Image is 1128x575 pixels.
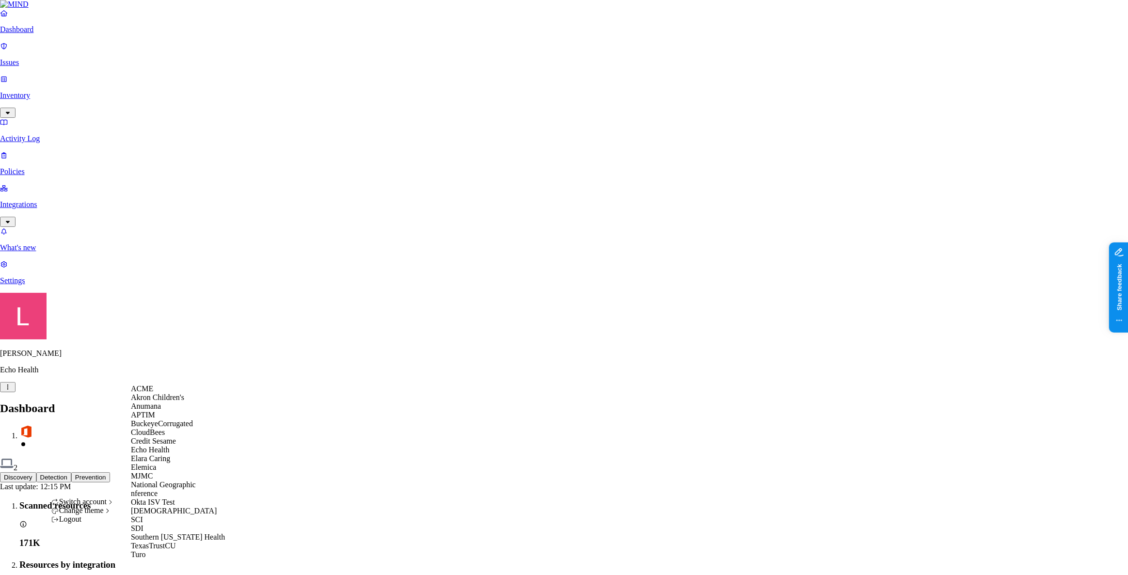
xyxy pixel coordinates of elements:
[131,524,143,532] span: SDI
[131,428,165,436] span: CloudBees
[131,393,184,401] span: Akron Children's
[131,507,217,515] span: [DEMOGRAPHIC_DATA]
[131,454,170,463] span: Elara Caring
[131,489,158,497] span: nference
[131,419,193,428] span: BuckeyeCorrugated
[131,533,225,541] span: Southern [US_STATE] Health
[131,384,153,393] span: ACME
[131,550,146,559] span: Turo
[131,542,176,550] span: TexasTrustCU
[131,463,156,471] span: Elemica
[131,402,161,410] span: Anumana
[131,498,175,506] span: Okta ISV Test
[131,437,176,445] span: Credit Sesame
[131,472,153,480] span: MJMC
[59,497,107,506] span: Switch account
[131,411,155,419] span: APTIM
[131,446,170,454] span: Echo Health
[51,515,114,524] div: Logout
[59,506,104,514] span: Change theme
[131,480,196,489] span: National Geographic
[131,515,143,524] span: SCI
